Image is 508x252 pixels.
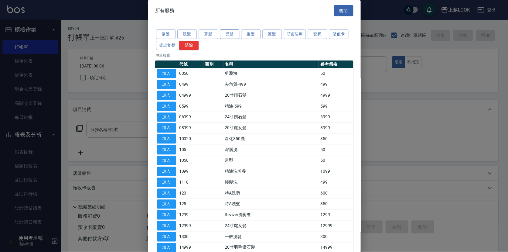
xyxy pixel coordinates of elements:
[319,198,353,209] td: 350
[262,29,282,39] button: 護髮
[178,60,203,68] th: 代號
[223,231,319,242] td: 一般洗髮
[319,101,353,112] td: 599
[178,188,203,198] td: 120
[223,198,319,209] td: 特A洗髮
[157,232,176,241] button: 加入
[178,166,203,177] td: 1099
[284,29,306,39] button: 頭皮理療
[319,79,353,90] td: 499
[223,112,319,123] td: 24寸鑽石髮
[319,166,353,177] td: 1099
[319,60,353,68] th: 參考價格
[178,79,203,90] td: 0499
[157,80,176,89] button: 加入
[223,144,319,155] td: 深層洗
[223,79,319,90] td: 去角質-499
[157,221,176,230] button: 加入
[178,177,203,188] td: 1110
[157,243,176,252] button: 加入
[157,112,176,122] button: 加入
[319,177,353,188] td: 499
[178,209,203,220] td: 1299
[319,122,353,133] td: 8999
[334,5,353,16] button: 關閉
[178,68,203,79] td: 0050
[223,133,319,144] td: 淨化350洗
[178,198,203,209] td: 125
[178,220,203,231] td: 12999
[178,122,203,133] td: 08999
[178,231,203,242] td: 1300
[223,90,319,101] td: 20寸鑽石髮
[223,166,319,177] td: 精油洗剪餐
[223,177,319,188] td: 接髮洗
[178,144,203,155] td: 105
[157,188,176,198] button: 加入
[199,29,218,39] button: 剪髮
[203,60,223,68] th: 類別
[155,7,175,13] span: 所有服務
[223,220,319,231] td: 24寸處女髮
[223,155,319,166] td: 造型
[157,156,176,165] button: 加入
[156,40,179,50] button: 燙染套餐
[319,188,353,198] td: 600
[223,101,319,112] td: 精油-599
[319,133,353,144] td: 350
[220,29,239,39] button: 燙髮
[223,60,319,68] th: 名稱
[319,231,353,242] td: 300
[223,122,319,133] td: 20寸處女髮
[319,68,353,79] td: 50
[178,90,203,101] td: 04999
[157,199,176,209] button: 加入
[241,29,261,39] button: 染髮
[157,178,176,187] button: 加入
[319,220,353,231] td: 12999
[223,188,319,198] td: 特A洗剪
[157,167,176,176] button: 加入
[329,29,348,39] button: 儲值卡
[157,91,176,100] button: 加入
[223,68,319,79] td: 剪瀏海
[157,210,176,219] button: 加入
[178,101,203,112] td: 0599
[157,134,176,143] button: 加入
[319,112,353,123] td: 6999
[319,155,353,166] td: 50
[157,69,176,78] button: 加入
[177,29,197,39] button: 洗髮
[178,133,203,144] td: 10020
[156,29,176,39] button: 接髮
[178,112,203,123] td: 06999
[157,101,176,111] button: 加入
[178,155,203,166] td: 1050
[179,40,199,50] button: 清除
[157,145,176,154] button: 加入
[308,29,327,39] button: 套餐
[157,123,176,133] button: 加入
[319,144,353,155] td: 50
[223,209,319,220] td: Reviver洗剪餐
[155,52,353,58] p: 79 筆服務
[319,209,353,220] td: 1299
[319,90,353,101] td: 4999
